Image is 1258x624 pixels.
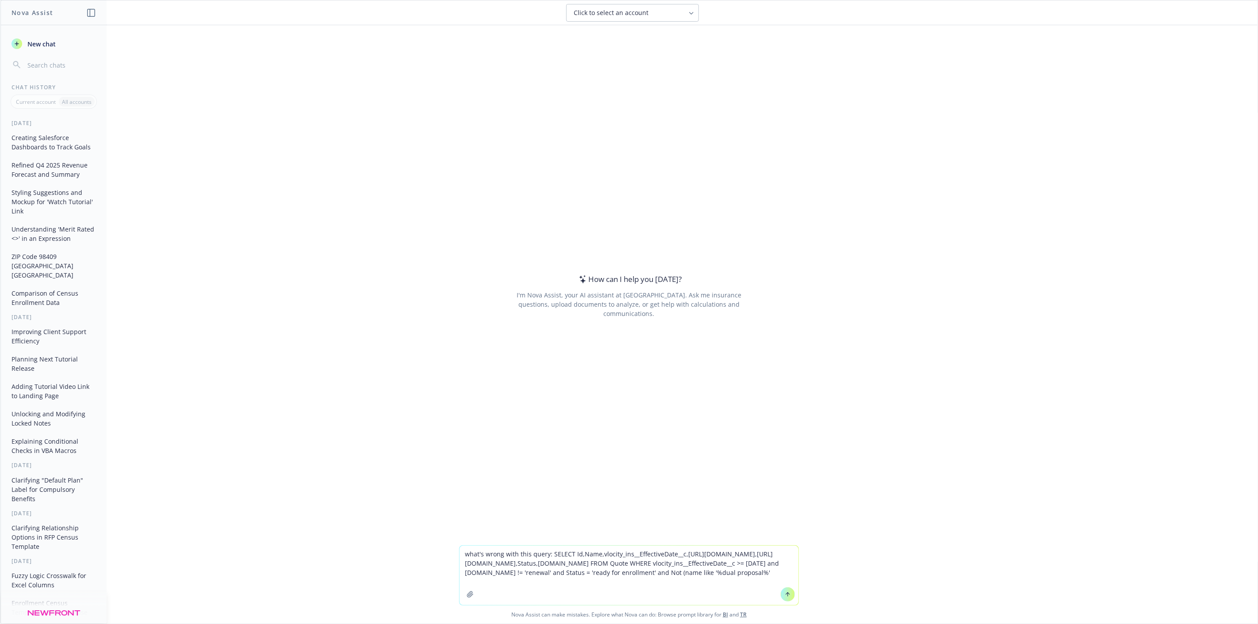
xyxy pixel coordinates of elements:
span: Nova Assist can make mistakes. Explore what Nova can do: Browse prompt library for and [4,605,1254,624]
span: Click to select an account [574,8,648,17]
button: Improving Client Support Efficiency [8,324,100,348]
button: Enrollment Census Template Update Release [8,596,100,620]
button: Explaining Conditional Checks in VBA Macros [8,434,100,458]
button: Comparison of Census Enrollment Data [8,286,100,310]
div: [DATE] [1,119,107,127]
button: Styling Suggestions and Mockup for 'Watch Tutorial' Link [8,185,100,218]
button: New chat [8,36,100,52]
textarea: what's wrong with this query: SELECT Id,Name,vlocity_ins__EffectiveDate__c,[URL][DOMAIN_NAME],[UR... [460,546,798,605]
p: All accounts [62,98,92,106]
p: Current account [16,98,56,106]
div: [DATE] [1,313,107,321]
button: Planning Next Tutorial Release [8,352,100,376]
button: Clarifying Relationship Options in RFP Census Template [8,521,100,554]
h1: Nova Assist [12,8,53,17]
div: How can I help you [DATE]? [576,274,682,285]
button: Fuzzy Logic Crosswalk for Excel Columns [8,568,100,592]
div: [DATE] [1,461,107,469]
div: I'm Nova Assist, your AI assistant at [GEOGRAPHIC_DATA]. Ask me insurance questions, upload docum... [504,290,753,318]
button: ZIP Code 98409 [GEOGRAPHIC_DATA] [GEOGRAPHIC_DATA] [8,249,100,282]
button: Adding Tutorial Video Link to Landing Page [8,379,100,403]
button: Click to select an account [566,4,699,22]
button: Unlocking and Modifying Locked Notes [8,407,100,430]
button: Understanding 'Merit Rated <>' in an Expression [8,222,100,246]
a: TR [740,611,747,618]
button: Clarifying "Default Plan" Label for Compulsory Benefits [8,473,100,506]
div: [DATE] [1,557,107,565]
span: New chat [26,39,56,49]
a: BI [723,611,728,618]
input: Search chats [26,59,96,71]
div: [DATE] [1,510,107,517]
button: Creating Salesforce Dashboards to Track Goals [8,130,100,154]
div: Chat History [1,84,107,91]
button: Refined Q4 2025 Revenue Forecast and Summary [8,158,100,182]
